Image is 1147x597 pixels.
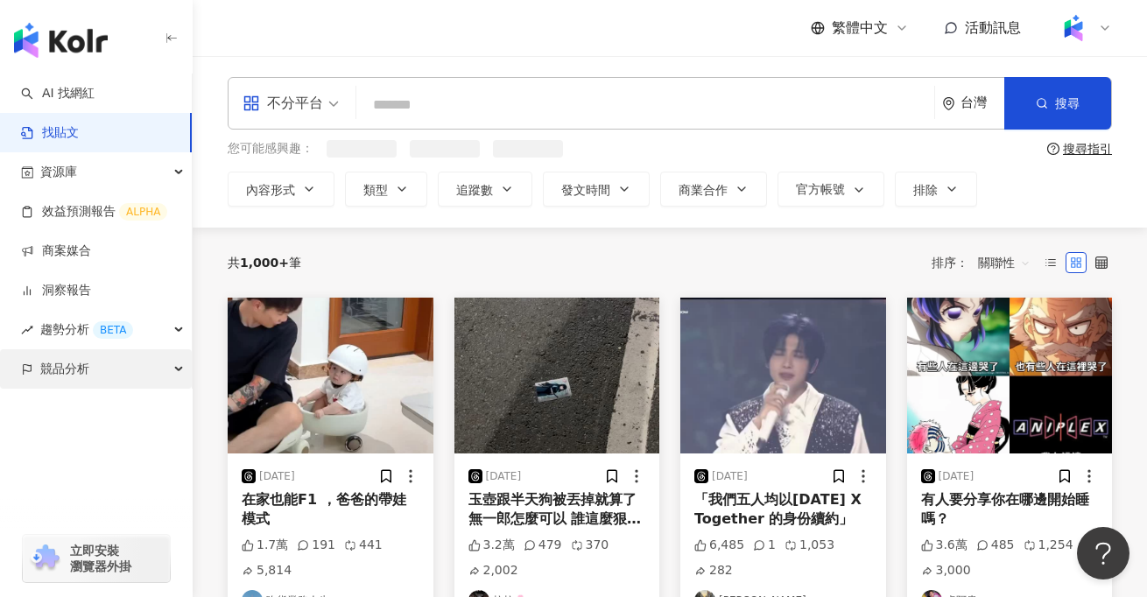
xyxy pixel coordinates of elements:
[1004,77,1111,130] button: 搜尋
[297,537,335,554] div: 191
[21,324,33,336] span: rise
[1077,527,1129,579] iframe: Help Scout Beacon - Open
[243,89,323,117] div: 不分平台
[70,543,131,574] span: 立即安裝 瀏覽器外掛
[561,183,610,197] span: 發文時間
[486,469,522,484] div: [DATE]
[243,95,260,112] span: appstore
[242,562,292,579] div: 5,814
[28,544,62,572] img: chrome extension
[679,183,728,197] span: 商業合作
[242,490,419,530] div: 在家也能F1 ，爸爸的帶娃模式
[712,469,748,484] div: [DATE]
[259,469,295,484] div: [DATE]
[21,282,91,299] a: 洞察報告
[832,18,888,38] span: 繁體中文
[965,19,1021,36] span: 活動訊息
[23,535,170,582] a: chrome extension立即安裝 瀏覽器外掛
[961,95,1004,110] div: 台灣
[694,537,744,554] div: 6,485
[778,172,884,207] button: 官方帳號
[1055,96,1080,110] span: 搜尋
[1063,142,1112,156] div: 搜尋指引
[21,203,167,221] a: 效益預測報告ALPHA
[14,23,108,58] img: logo
[907,298,1113,453] img: post-image
[345,172,427,207] button: 類型
[228,140,313,158] span: 您可能感興趣：
[660,172,767,207] button: 商業合作
[93,321,133,339] div: BETA
[913,183,938,197] span: 排除
[932,249,1040,277] div: 排序：
[40,349,89,389] span: 競品分析
[21,124,79,142] a: 找貼文
[939,469,975,484] div: [DATE]
[21,242,91,260] a: 商案媒合
[468,562,518,579] div: 2,002
[468,537,515,554] div: 3.2萬
[228,256,301,270] div: 共 筆
[571,537,609,554] div: 370
[1057,11,1090,45] img: Kolr%20app%20icon%20%281%29.png
[468,490,646,530] div: 玉壺跟半天狗被丟掉就算了 無一郎怎麼可以 誰這麼狠心😢
[921,562,971,579] div: 3,000
[21,85,95,102] a: searchAI 找網紅
[680,298,886,453] img: post-image
[1024,537,1073,554] div: 1,254
[363,183,388,197] span: 類型
[543,172,650,207] button: 發文時間
[796,182,845,196] span: 官方帳號
[40,152,77,192] span: 資源庫
[344,537,383,554] div: 441
[895,172,977,207] button: 排除
[921,490,1099,530] div: 有人要分享你在哪邊開始睡嗎？
[228,172,334,207] button: 內容形式
[242,537,288,554] div: 1.7萬
[978,249,1031,277] span: 關聯性
[694,490,872,530] div: 「我們五人均以[DATE] X Together 的身份續約」
[694,562,733,579] div: 282
[785,537,834,554] div: 1,053
[976,537,1015,554] div: 485
[942,97,955,110] span: environment
[246,183,295,197] span: 內容形式
[456,183,493,197] span: 追蹤數
[40,310,133,349] span: 趨勢分析
[438,172,532,207] button: 追蹤數
[1047,143,1059,155] span: question-circle
[753,537,776,554] div: 1
[228,298,433,453] img: post-image
[240,256,289,270] span: 1,000+
[921,537,968,554] div: 3.6萬
[524,537,562,554] div: 479
[454,298,660,453] img: post-image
